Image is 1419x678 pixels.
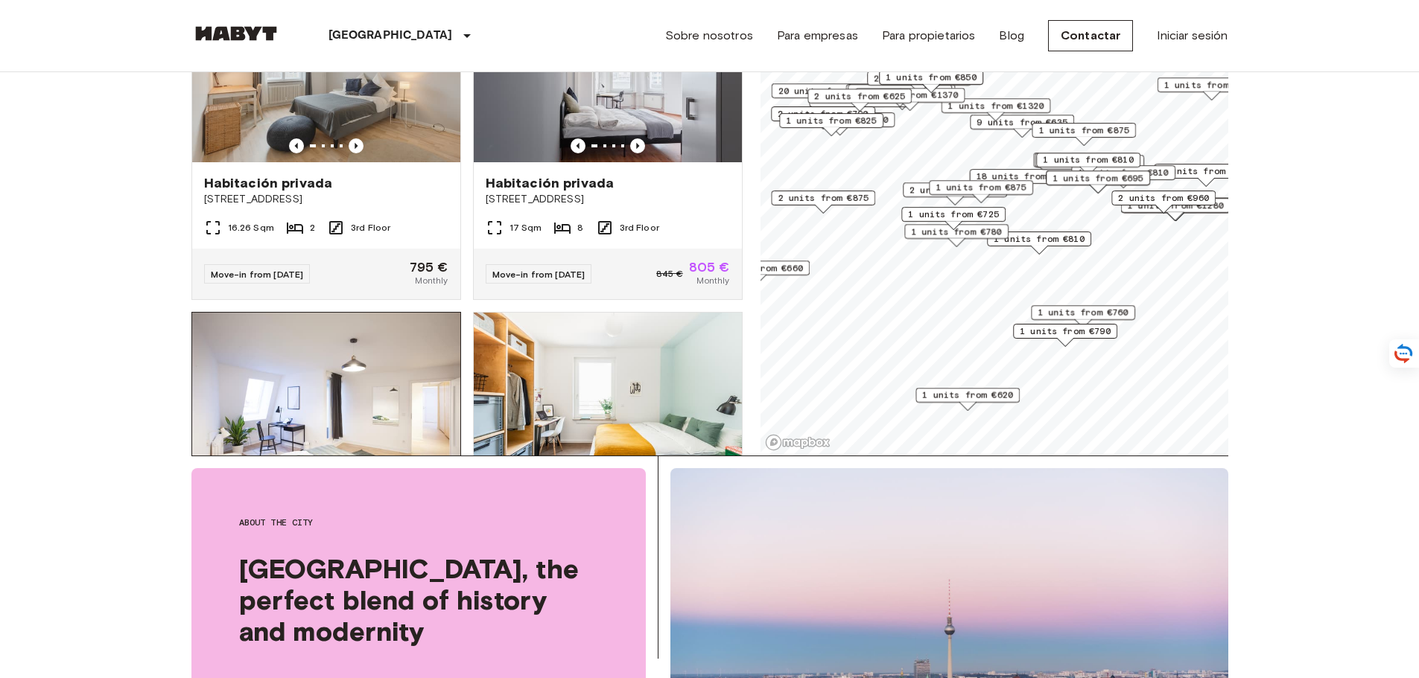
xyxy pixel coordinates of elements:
span: Move-in from [DATE] [211,269,304,280]
span: 2 units from €625 [814,89,905,103]
div: Map marker [879,70,983,93]
span: [STREET_ADDRESS] [204,192,448,207]
a: Contactar [1048,20,1133,51]
button: Previous image [571,138,585,153]
span: Monthly [415,274,448,287]
div: Map marker [705,260,810,284]
img: Marketing picture of unit DE-01-046-001-05H [192,313,460,491]
button: Previous image [289,138,304,153]
span: 1 units from €1370 [862,89,958,102]
a: Sobre nosotros [665,27,753,45]
div: Map marker [987,231,1091,255]
span: 1 units from €760 [1038,306,1128,319]
div: Map marker [915,388,1020,411]
span: 3rd Floor [620,221,659,234]
span: About the city [239,516,598,529]
span: 20 units from €655 [778,84,874,97]
span: 2 units from €960 [1118,191,1209,205]
span: 1 units from €810 [1043,153,1134,167]
span: 1 units from €790 [1020,324,1111,338]
a: Blog [999,27,1024,45]
div: Map marker [771,106,875,129]
span: 1 units from €1100 [1164,78,1260,92]
div: Map marker [807,89,912,112]
span: 1 units from €1280 [1127,199,1223,212]
span: 1 units from €875 [936,181,1026,194]
div: Map marker [1040,155,1144,178]
div: Map marker [929,180,1033,203]
div: Map marker [1154,164,1258,187]
span: 2 units from €655 [874,71,965,85]
span: 3rd Floor [351,221,390,234]
div: Map marker [779,113,883,136]
span: 795 € [410,260,448,274]
div: Map marker [901,207,1006,230]
span: 16.26 Sqm [228,221,274,234]
span: 1 units from €850 [886,71,977,84]
span: 805 € [689,260,730,274]
span: 1 units from €725 [908,208,999,221]
div: Map marker [1071,165,1175,188]
a: Mapbox logo [765,434,831,451]
div: Map marker [1031,305,1135,328]
span: 2 [310,221,315,234]
span: 17 Sqm [509,221,542,234]
span: 2 units from €865 [910,183,1000,196]
div: Map marker [1032,123,1136,146]
span: 1 units from €875 [1038,124,1129,137]
span: 6 units from €645 [1161,164,1251,178]
span: 1 units from €695 [1053,171,1143,185]
div: Map marker [1157,77,1266,100]
div: Map marker [1046,170,1150,194]
a: Marketing picture of unit DE-01-08-020-03QPrevious imagePrevious imageHabitación privada[PERSON_N... [473,312,743,629]
div: Map marker [969,169,1079,192]
div: Map marker [904,224,1009,247]
div: Map marker [848,84,952,107]
div: Map marker [941,98,1050,121]
p: [GEOGRAPHIC_DATA] [328,27,453,45]
img: Habyt [191,26,281,41]
div: Map marker [771,191,875,214]
div: Map marker [855,88,965,111]
span: 1 units from €1150 [792,113,888,127]
span: 18 units from €650 [976,170,1072,183]
div: Map marker [1111,191,1216,214]
span: 1 units from €825 [786,114,877,127]
div: Map marker [771,83,880,106]
a: Iniciar sesión [1157,27,1228,45]
div: Map marker [1036,153,1140,176]
div: Map marker [1035,153,1139,176]
div: Map marker [867,71,971,94]
span: 3 units from €655 [854,85,945,98]
span: 1 units from €810 [994,232,1085,246]
span: 1 units from €660 [712,261,803,275]
a: Para empresas [777,27,858,45]
span: Habitación privada [486,174,615,192]
span: Monthly [696,274,729,287]
div: Map marker [903,182,1007,205]
span: 1 units from €780 [911,225,1002,238]
span: 9 units from €635 [977,115,1067,129]
span: 2 units from €790 [778,107,869,121]
div: Map marker [970,115,1074,138]
span: 1 units from €620 [922,388,1013,402]
span: [STREET_ADDRESS] [486,192,730,207]
img: Marketing picture of unit DE-01-08-020-03Q [474,313,742,491]
div: Map marker [1033,153,1137,176]
a: Para propietarios [882,27,976,45]
a: Marketing picture of unit DE-01-046-001-05HPrevious imagePrevious imageHabitación privada[STREET_... [191,312,461,629]
span: 1 units from €1320 [947,99,1044,112]
button: Previous image [349,138,364,153]
span: 2 units from €875 [778,191,869,205]
span: 8 [577,221,583,234]
span: [GEOGRAPHIC_DATA], the perfect blend of history and modernity [239,553,598,647]
div: Map marker [845,84,955,107]
span: 845 € [656,267,683,281]
div: Map marker [1013,324,1117,347]
div: Map marker [785,112,895,135]
span: Habitación privada [204,174,333,192]
span: Move-in from [DATE] [492,269,585,280]
button: Previous image [630,138,645,153]
span: 1 units from €810 [1078,166,1169,179]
